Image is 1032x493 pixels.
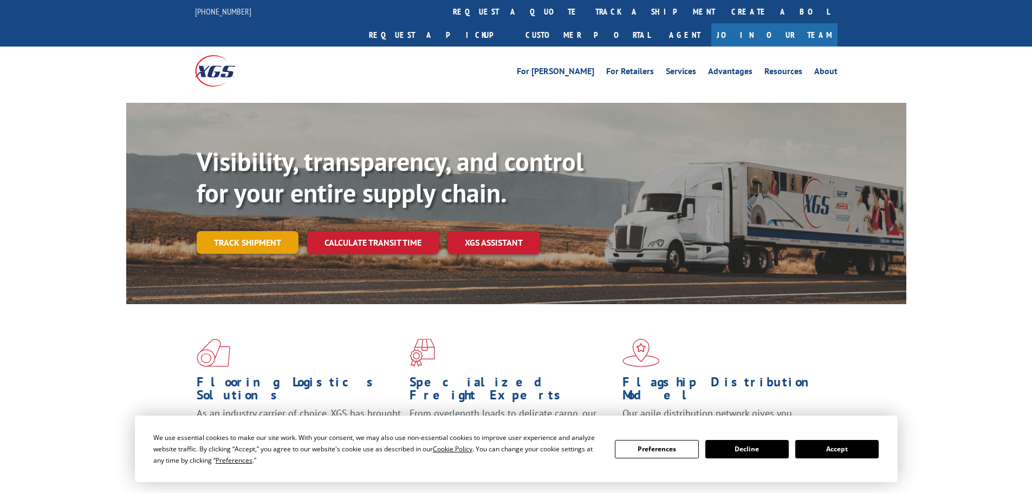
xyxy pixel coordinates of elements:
[410,376,614,407] h1: Specialized Freight Experts
[197,407,401,445] span: As an industry carrier of choice, XGS has brought innovation and dedication to flooring logistics...
[622,376,827,407] h1: Flagship Distribution Model
[307,231,439,254] a: Calculate transit time
[197,376,401,407] h1: Flooring Logistics Solutions
[708,67,752,79] a: Advantages
[705,440,789,458] button: Decline
[447,231,540,254] a: XGS ASSISTANT
[711,23,838,47] a: Join Our Team
[216,456,252,465] span: Preferences
[658,23,711,47] a: Agent
[433,444,472,453] span: Cookie Policy
[410,407,614,455] p: From overlength loads to delicate cargo, our experienced staff knows the best way to move your fr...
[197,231,298,254] a: Track shipment
[410,339,435,367] img: xgs-icon-focused-on-flooring-red
[153,432,602,466] div: We use essential cookies to make our site work. With your consent, we may also use non-essential ...
[615,440,698,458] button: Preferences
[197,339,230,367] img: xgs-icon-total-supply-chain-intelligence-red
[197,144,583,209] b: Visibility, transparency, and control for your entire supply chain.
[764,67,802,79] a: Resources
[622,339,660,367] img: xgs-icon-flagship-distribution-model-red
[517,23,658,47] a: Customer Portal
[622,407,822,432] span: Our agile distribution network gives you nationwide inventory management on demand.
[361,23,517,47] a: Request a pickup
[195,6,251,17] a: [PHONE_NUMBER]
[517,67,594,79] a: For [PERSON_NAME]
[795,440,879,458] button: Accept
[606,67,654,79] a: For Retailers
[135,416,898,482] div: Cookie Consent Prompt
[814,67,838,79] a: About
[666,67,696,79] a: Services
